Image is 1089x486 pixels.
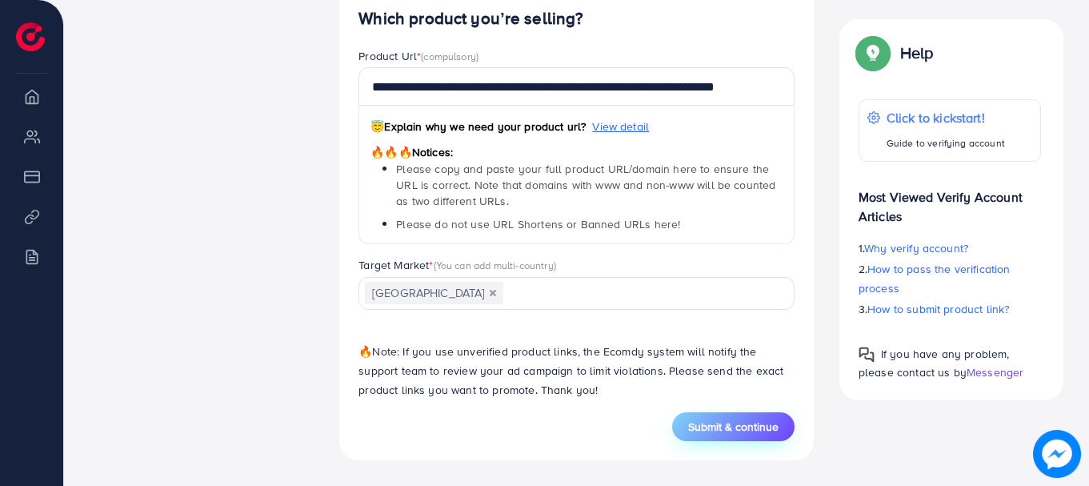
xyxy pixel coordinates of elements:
span: How to pass the verification process [859,261,1011,296]
div: Search for option [358,277,795,310]
p: 3. [859,299,1041,319]
img: logo [16,22,45,51]
p: 1. [859,239,1041,258]
span: View detail [592,118,649,135]
span: [GEOGRAPHIC_DATA] [365,282,503,304]
span: Please do not use URL Shortens or Banned URLs here! [396,216,680,232]
span: (You can add multi-country) [434,258,556,272]
span: (compulsory) [421,49,478,63]
input: Search for option [505,281,774,306]
p: Note: If you use unverified product links, the Ecomdy system will notify the support team to revi... [358,342,795,400]
span: Notices: [370,144,453,160]
span: 🔥🔥🔥 [370,144,411,160]
span: Explain why we need your product url? [370,118,586,135]
span: Submit & continue [688,419,779,435]
span: Why verify account? [864,240,968,256]
p: Click to kickstart! [887,108,1005,127]
img: Popup guide [859,347,875,363]
label: Product Url [358,48,478,64]
p: Help [900,43,934,62]
span: How to submit product link? [867,301,1009,317]
img: Popup guide [859,38,887,67]
h4: Which product you’re selling? [358,9,795,29]
span: 😇 [370,118,384,135]
span: 🔥 [358,343,372,359]
button: Deselect Pakistan [489,289,497,297]
span: If you have any problem, please contact us by [859,346,1010,380]
p: 2. [859,259,1041,298]
span: Messenger [967,364,1023,380]
img: image [1033,430,1081,478]
span: Please copy and paste your full product URL/domain here to ensure the URL is correct. Note that d... [396,161,775,210]
label: Target Market [358,257,556,273]
p: Most Viewed Verify Account Articles [859,175,1041,226]
p: Guide to verifying account [887,134,1005,153]
button: Submit & continue [672,412,795,441]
